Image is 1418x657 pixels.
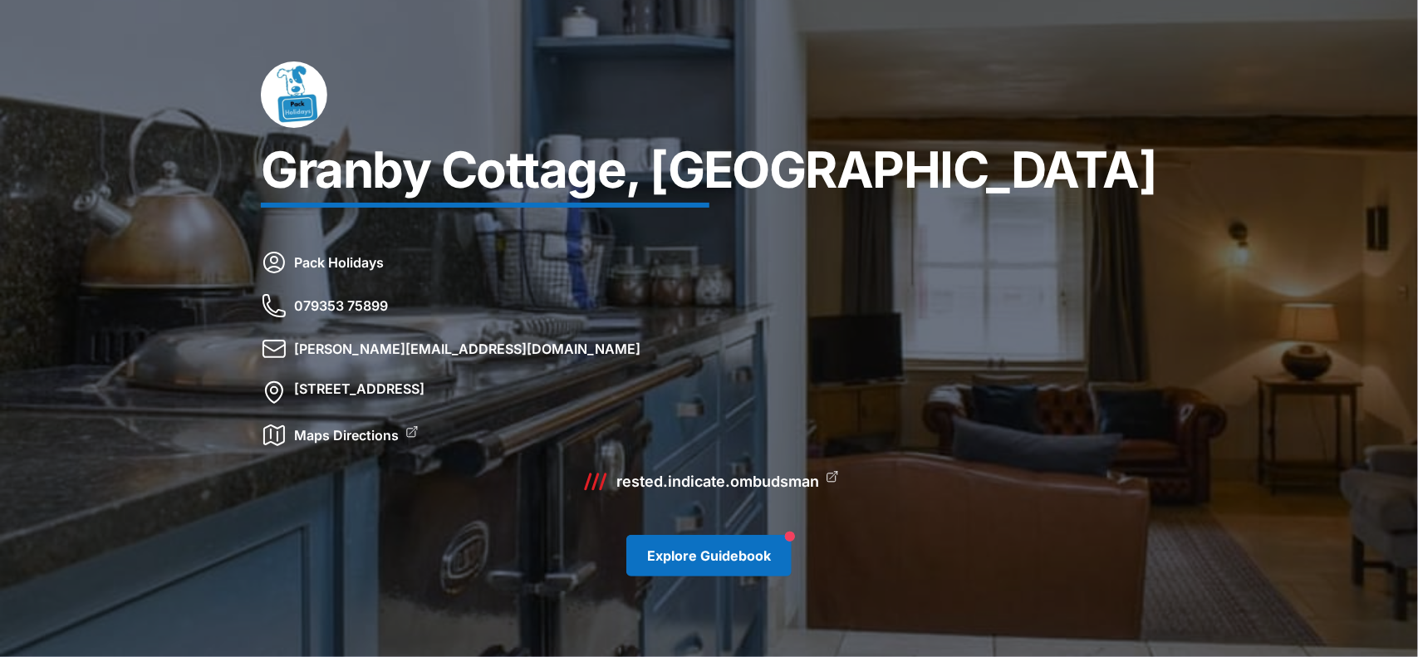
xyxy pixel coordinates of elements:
[261,145,1157,249] h1: Granby Cottage, [GEOGRAPHIC_DATA]
[626,535,792,576] a: Explore Guidebook
[294,249,384,292] p: Pack Holidays
[294,379,424,405] p: [STREET_ADDRESS]
[261,61,327,128] img: au100kojhkm636kg14byhpg383h0
[294,292,388,336] p: 079353 75899
[294,336,640,379] p: [PERSON_NAME][EMAIL_ADDRESS][DOMAIN_NAME]
[294,422,399,449] a: Maps Directions
[616,470,819,493] a: rested.indicate.ombudsman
